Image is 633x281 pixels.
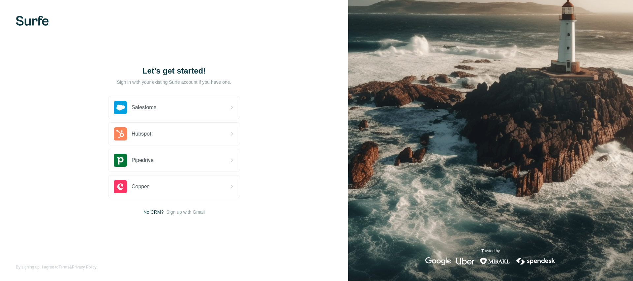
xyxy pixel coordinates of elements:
[58,265,69,269] a: Terms
[16,264,97,270] span: By signing up, I agree to &
[425,257,451,265] img: google's logo
[132,156,154,164] span: Pipedrive
[114,101,127,114] img: salesforce's logo
[16,16,49,26] img: Surfe's logo
[132,183,149,191] span: Copper
[114,180,127,193] img: copper's logo
[456,257,474,265] img: uber's logo
[132,104,157,111] span: Salesforce
[132,130,151,138] span: Hubspot
[117,79,231,85] p: Sign in with your existing Surfe account if you have one.
[166,209,205,215] button: Sign up with Gmail
[114,154,127,167] img: pipedrive's logo
[515,257,556,265] img: spendesk's logo
[480,257,510,265] img: mirakl's logo
[72,265,97,269] a: Privacy Policy
[481,248,500,254] p: Trusted by
[108,66,240,76] h1: Let’s get started!
[114,127,127,140] img: hubspot's logo
[143,209,164,215] span: No CRM?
